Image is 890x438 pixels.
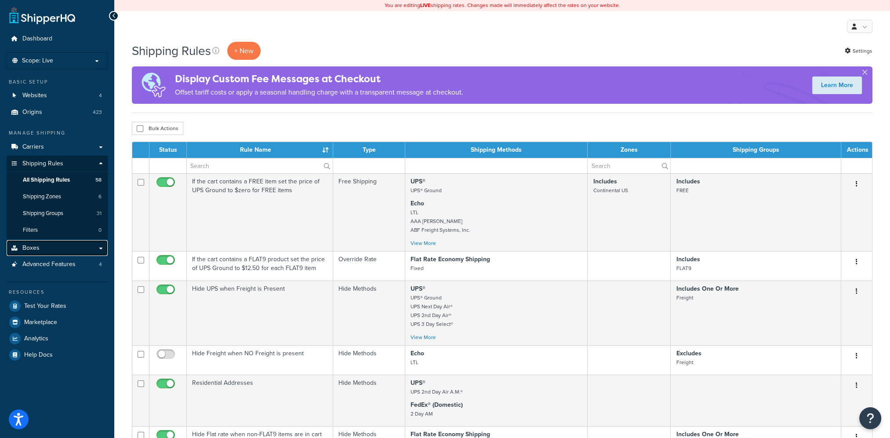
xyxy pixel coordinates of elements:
td: Free Shipping [333,173,406,251]
a: Boxes [7,240,108,256]
span: Carriers [22,143,44,151]
small: FLAT9 [676,264,691,272]
span: Help Docs [24,351,53,359]
span: Test Your Rates [24,303,66,310]
strong: Includes [676,255,700,264]
li: Origins [7,104,108,120]
th: Rule Name : activate to sort column ascending [187,142,333,158]
span: 423 [93,109,102,116]
th: Type [333,142,406,158]
a: View More [410,333,436,341]
th: Shipping Methods [405,142,588,158]
small: 2 Day AM [410,410,433,418]
span: 4 [99,92,102,99]
input: Search [588,158,670,173]
span: 0 [98,226,102,234]
a: Analytics [7,331,108,347]
strong: Includes [593,177,617,186]
div: Basic Setup [7,78,108,86]
small: Freight [676,294,693,302]
a: View More [410,239,436,247]
p: + New [227,42,261,60]
li: Websites [7,88,108,104]
img: duties-banner-06bc72dcb5fe05cb3f9472aba00be2ae8eb53ab6f0d8bb03d382ba314ac3c341.png [132,66,175,104]
strong: Echo [410,349,424,358]
a: ShipperHQ Home [9,7,75,24]
li: Filters [7,222,108,238]
span: Origins [22,109,42,116]
small: UPS® Ground UPS Next Day Air® UPS 2nd Day Air® UPS 3 Day Select® [410,294,453,328]
td: If the cart contains a FLAT9 product set the price of UPS Ground to $12.50 for each FLAT9 item [187,251,333,281]
strong: UPS® [410,378,425,387]
strong: UPS® [410,284,425,293]
span: Filters [23,226,38,234]
strong: Echo [410,199,424,208]
strong: Includes One Or More [676,284,738,293]
h1: Shipping Rules [132,42,211,59]
span: Scope: Live [22,57,53,65]
span: Shipping Zones [23,193,61,201]
a: Dashboard [7,31,108,47]
button: Open Resource Center [859,407,881,429]
small: UPS 2nd Day Air A.M.® [410,388,463,396]
a: Origins 423 [7,104,108,120]
strong: Excludes [676,349,701,358]
span: Marketplace [24,319,57,326]
strong: FedEx® (Domestic) [410,400,463,409]
span: Advanced Features [22,261,76,268]
td: Hide UPS when Freight is Present [187,281,333,345]
strong: Includes [676,177,700,186]
button: Bulk Actions [132,122,183,135]
a: Shipping Groups 31 [7,205,108,222]
th: Zones [588,142,671,158]
small: FREE [676,186,688,194]
li: Shipping Zones [7,189,108,205]
li: Shipping Rules [7,156,108,239]
span: Shipping Rules [22,160,63,168]
a: Shipping Rules [7,156,108,172]
th: Actions [841,142,872,158]
a: Settings [845,45,872,57]
li: Shipping Groups [7,205,108,222]
th: Status [149,142,187,158]
span: Shipping Groups [23,210,63,217]
td: Override Rate [333,251,406,281]
td: Hide Methods [333,375,406,426]
a: Carriers [7,139,108,155]
span: 4 [99,261,102,268]
td: Hide Methods [333,281,406,345]
div: Resources [7,288,108,296]
a: Shipping Zones 6 [7,189,108,205]
a: Help Docs [7,347,108,363]
li: Advanced Features [7,256,108,273]
a: Websites 4 [7,88,108,104]
small: LTL AAA [PERSON_NAME] ABF Freight Systems, Inc. [410,208,470,234]
small: Fixed [410,264,424,272]
td: If the cart contains a FREE item set the price of UPS Ground to $zero for FREE items [187,173,333,251]
a: All Shipping Rules 58 [7,172,108,188]
td: Residential Addresses [187,375,333,426]
small: Continental US [593,186,628,194]
b: LIVE [420,1,431,9]
span: Analytics [24,335,48,343]
span: 6 [98,193,102,201]
li: All Shipping Rules [7,172,108,188]
a: Advanced Features 4 [7,256,108,273]
a: Test Your Rates [7,298,108,314]
span: Websites [22,92,47,99]
strong: Flat Rate Economy Shipping [410,255,490,264]
p: Offset tariff costs or apply a seasonal handling charge with a transparent message at checkout. [175,86,463,99]
h4: Display Custom Fee Messages at Checkout [175,72,463,86]
a: Marketplace [7,314,108,330]
span: Dashboard [22,35,52,43]
span: 58 [95,176,102,184]
input: Search [187,158,333,173]
td: Hide Methods [333,345,406,375]
div: Manage Shipping [7,129,108,137]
